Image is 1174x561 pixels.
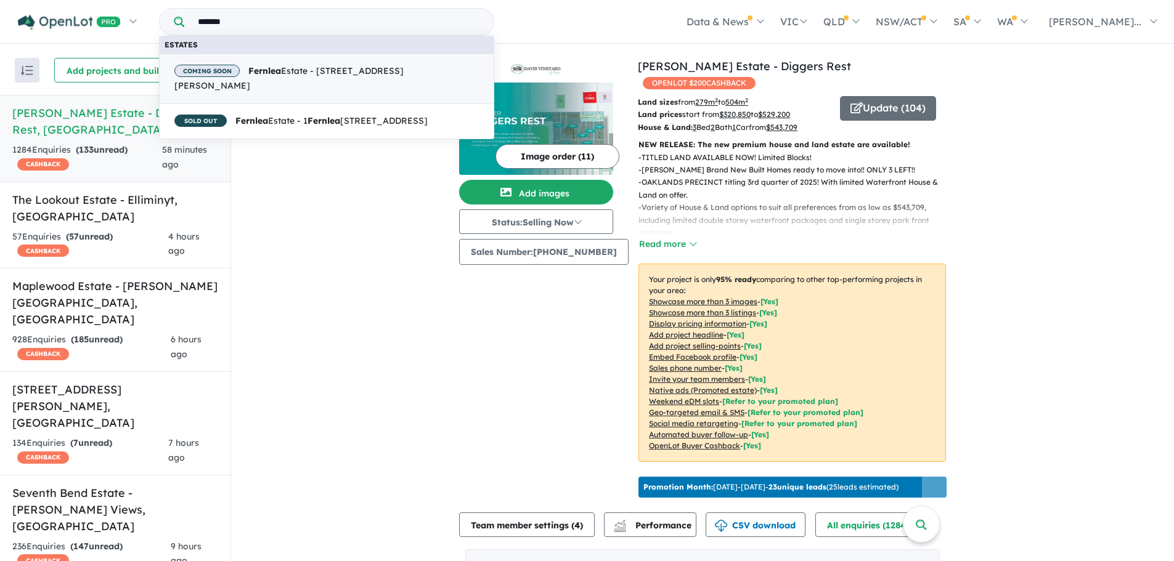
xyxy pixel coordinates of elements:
[73,541,89,552] span: 147
[722,397,838,406] span: [Refer to your promoted plan]
[751,430,769,439] span: [Yes]
[638,110,682,119] b: Land prices
[12,143,162,172] div: 1284 Enquir ies
[643,77,756,89] span: OPENLOT $ 200 CASHBACK
[459,512,595,537] button: Team member settings (4)
[17,244,69,257] span: CASHBACK
[727,330,744,339] span: [ Yes ]
[12,278,218,328] h5: Maplewood Estate - [PERSON_NAME][GEOGRAPHIC_DATA] , [GEOGRAPHIC_DATA]
[741,419,857,428] span: [Refer to your promoted plan]
[159,54,494,104] a: COMING SOON FernleaEstate - [STREET_ADDRESS][PERSON_NAME]
[638,108,831,121] p: start from
[74,334,89,345] span: 185
[638,123,693,132] b: House & Land:
[79,144,94,155] span: 133
[715,520,727,532] img: download icon
[168,437,199,463] span: 7 hours ago
[171,334,202,360] span: 6 hours ago
[459,58,613,175] a: Davis Vineyard Estate - Diggers Rest LogoDavis Vineyard Estate - Diggers Rest
[308,115,340,126] strong: Fernlea
[73,437,78,448] span: 7
[649,363,722,373] u: Sales phone number
[638,201,956,239] p: - Variety of House & Land options to suit all preferences from as low as $543,709, including limi...
[649,419,738,428] u: Social media retargeting
[66,231,113,242] strong: ( unread)
[758,110,790,119] u: $ 529,200
[638,96,831,108] p: from
[162,144,207,170] span: 58 minutes ago
[174,114,428,129] span: Estate - 1 [STREET_ADDRESS]
[643,482,899,493] p: [DATE] - [DATE] - ( 25 leads estimated)
[715,97,718,103] sup: 2
[725,363,743,373] span: [ Yes ]
[768,482,826,491] b: 23 unique leads
[740,352,757,361] span: [ Yes ]
[12,381,218,431] h5: [STREET_ADDRESS][PERSON_NAME] , [GEOGRAPHIC_DATA]
[643,482,713,491] b: Promotion Month:
[638,237,696,251] button: Read more
[70,437,112,448] strong: ( unread)
[174,64,479,94] span: Estate - [STREET_ADDRESS][PERSON_NAME]
[649,408,744,417] u: Geo-targeted email & SMS
[17,348,69,360] span: CASHBACK
[649,341,741,350] u: Add project selling-points
[76,144,128,155] strong: ( unread)
[70,541,123,552] strong: ( unread)
[12,333,171,362] div: 928 Enquir ies
[54,58,190,83] button: Add projects and builders
[18,15,121,30] img: Openlot PRO Logo White
[174,115,227,127] span: SOLD OUT
[638,176,956,201] p: - OAKLANDS PRECINCT titling 3rd quarter of 2025! With limited Waterfront House & Land on offer.
[1049,15,1141,28] span: [PERSON_NAME]...
[616,520,691,531] span: Performance
[638,164,956,176] p: - [PERSON_NAME] Brand New Built Homes ready to move into!! ONLY 3 LEFT!!
[638,121,831,134] p: Bed Bath Car from
[760,385,778,395] span: [Yes]
[459,239,629,265] button: Sales Number:[PHONE_NUMBER]
[638,139,946,151] p: NEW RELEASE: The new premium house and land estate are available!
[12,230,168,259] div: 57 Enquir ies
[760,297,778,306] span: [ Yes ]
[711,123,715,132] u: 2
[725,97,748,107] u: 504 m
[574,520,580,531] span: 4
[459,209,613,234] button: Status:Selling Now
[815,512,927,537] button: All enquiries (1284)
[649,441,740,450] u: OpenLot Buyer Cashback
[840,96,936,121] button: Update (104)
[649,308,756,317] u: Showcase more than 3 listings
[649,430,748,439] u: Automated buyer follow-up
[459,180,613,204] button: Add images
[159,103,494,139] a: SOLD OUT FernleaEstate - 1Fernlea[STREET_ADDRESS]
[638,97,678,107] b: Land sizes
[719,110,751,119] u: $ 320,850
[695,97,718,107] u: 279 m
[235,115,268,126] strong: Fernlea
[649,330,724,339] u: Add project headline
[693,123,696,132] u: 3
[12,192,218,225] h5: The Lookout Estate - Elliminyt , [GEOGRAPHIC_DATA]
[718,97,748,107] span: to
[17,158,69,171] span: CASHBACK
[649,385,757,395] u: Native ads (Promoted estate)
[748,374,766,384] span: [ Yes ]
[614,523,626,531] img: bar-chart.svg
[759,308,777,317] span: [ Yes ]
[12,485,218,535] h5: Seventh Bend Estate - [PERSON_NAME] Views , [GEOGRAPHIC_DATA]
[248,65,281,76] strong: Fernlea
[12,105,218,138] h5: [PERSON_NAME] Estate - Diggers Rest , [GEOGRAPHIC_DATA]
[21,66,33,75] img: sort.svg
[749,319,767,328] span: [ Yes ]
[638,59,851,73] a: [PERSON_NAME] Estate - Diggers Rest
[744,341,762,350] span: [ Yes ]
[732,123,736,132] u: 1
[187,9,491,35] input: Try estate name, suburb, builder or developer
[614,520,626,527] img: line-chart.svg
[464,63,608,78] img: Davis Vineyard Estate - Diggers Rest Logo
[638,151,956,164] p: - TITLED LAND AVAILABLE NOW! Limited Blocks!
[12,436,168,466] div: 134 Enquir ies
[751,110,790,119] span: to
[743,441,761,450] span: [Yes]
[649,319,746,328] u: Display pricing information
[459,83,613,175] img: Davis Vineyard Estate - Diggers Rest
